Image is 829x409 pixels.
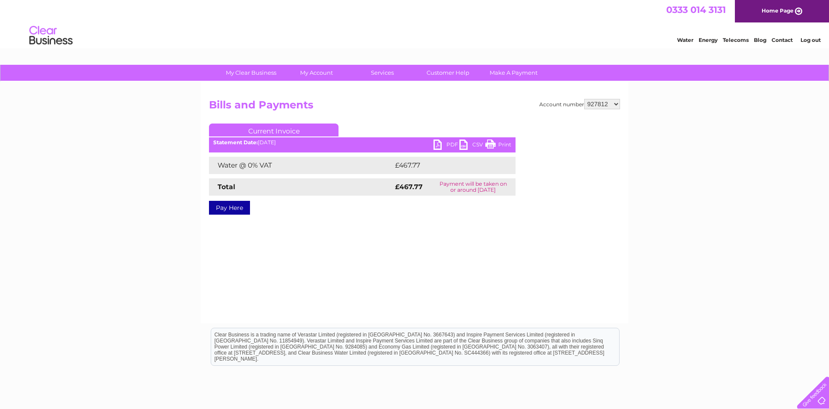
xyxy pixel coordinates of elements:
strong: Total [218,183,235,191]
a: CSV [459,140,485,152]
a: Energy [699,37,718,43]
td: Payment will be taken on or around [DATE] [431,178,516,196]
a: Print [485,140,511,152]
td: £467.77 [393,157,500,174]
a: Water [677,37,693,43]
a: Contact [772,37,793,43]
h2: Bills and Payments [209,99,620,115]
div: Account number [539,99,620,109]
a: 0333 014 3131 [666,4,726,15]
b: Statement Date: [213,139,258,146]
a: Services [347,65,418,81]
td: Water @ 0% VAT [209,157,393,174]
a: My Account [281,65,352,81]
a: Log out [801,37,821,43]
a: Pay Here [209,201,250,215]
a: Customer Help [412,65,484,81]
a: Blog [754,37,766,43]
div: [DATE] [209,140,516,146]
a: Make A Payment [478,65,549,81]
div: Clear Business is a trading name of Verastar Limited (registered in [GEOGRAPHIC_DATA] No. 3667643... [211,5,619,42]
a: Current Invoice [209,124,339,136]
strong: £467.77 [395,183,423,191]
a: Telecoms [723,37,749,43]
a: PDF [433,140,459,152]
img: logo.png [29,22,73,49]
a: My Clear Business [215,65,287,81]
